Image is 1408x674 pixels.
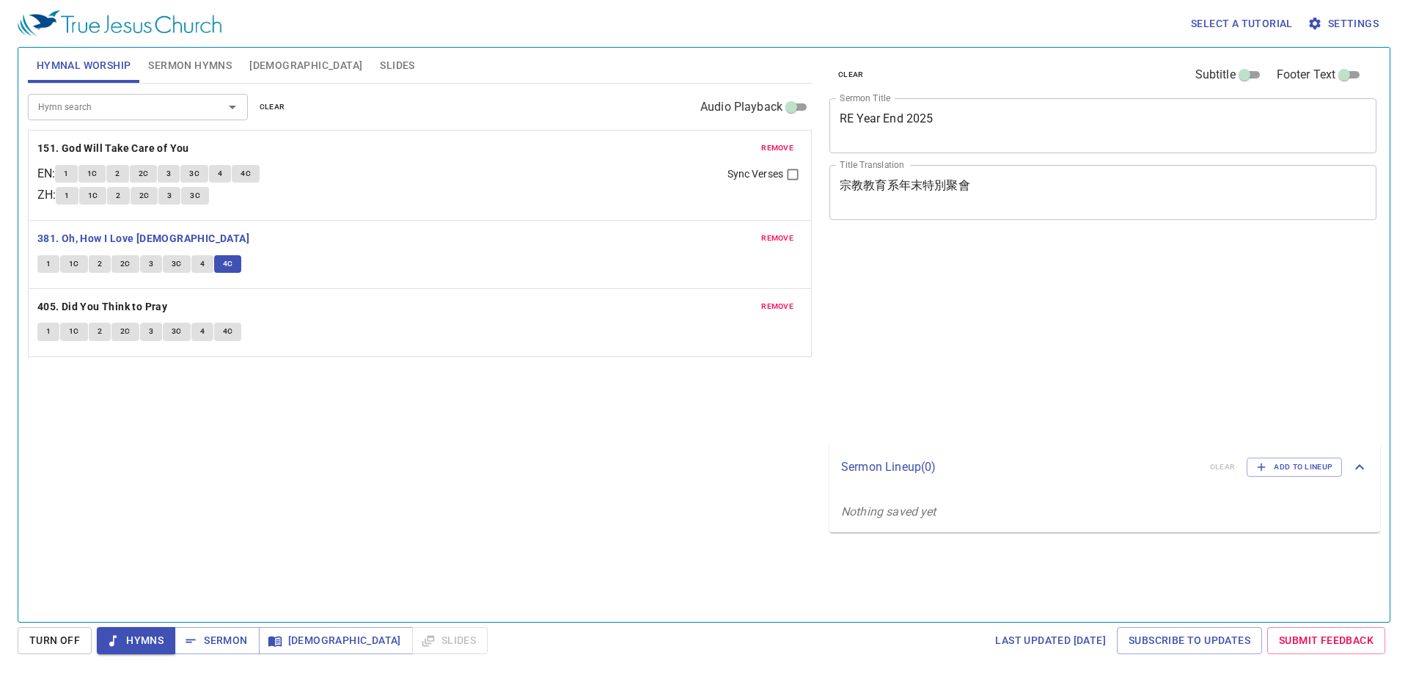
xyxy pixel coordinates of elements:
span: 3 [149,325,153,338]
span: Subscribe to Updates [1129,631,1250,650]
button: remove [752,139,802,157]
button: 2 [107,187,129,205]
span: Hymnal Worship [37,56,131,75]
span: clear [838,68,864,81]
span: 3C [189,167,199,180]
button: clear [829,66,873,84]
button: clear [251,98,294,116]
span: Footer Text [1277,66,1336,84]
p: ZH : [37,186,56,204]
span: Hymns [109,631,164,650]
i: Nothing saved yet [841,505,936,519]
span: 2C [139,167,149,180]
button: 1C [60,323,88,340]
span: 4 [200,257,205,271]
span: 1C [87,167,98,180]
span: Slides [380,56,414,75]
button: 2C [111,255,139,273]
span: Sync Verses [727,166,783,182]
iframe: from-child [824,235,1269,438]
button: 4C [232,165,260,183]
button: 1C [78,165,106,183]
span: Audio Playback [700,98,782,116]
button: Select a tutorial [1185,10,1299,37]
button: 3 [140,323,162,340]
span: 1C [88,189,98,202]
span: 3C [190,189,200,202]
b: 381. Oh, How I Love [DEMOGRAPHIC_DATA] [37,230,249,248]
span: 1 [46,257,51,271]
span: remove [761,300,793,313]
button: 3 [158,187,180,205]
button: 2 [89,323,111,340]
b: 151. God Will Take Care of You [37,139,189,158]
span: Turn Off [29,631,80,650]
span: 4C [223,257,233,271]
b: 405. Did You Think to Pray [37,298,167,316]
span: remove [761,232,793,245]
img: True Jesus Church [18,10,221,37]
p: Sermon Lineup ( 0 ) [841,458,1198,476]
button: 3 [140,255,162,273]
button: Add to Lineup [1247,458,1342,477]
span: 4 [218,167,222,180]
span: 2C [120,257,131,271]
span: 4 [200,325,205,338]
span: 3 [149,257,153,271]
button: 4 [191,323,213,340]
button: [DEMOGRAPHIC_DATA] [259,627,413,654]
button: remove [752,230,802,247]
button: 2C [131,187,158,205]
button: 151. God Will Take Care of You [37,139,191,158]
span: Subtitle [1195,66,1236,84]
p: EN : [37,165,55,183]
button: 1 [55,165,77,183]
span: remove [761,142,793,155]
button: 4 [191,255,213,273]
span: Submit Feedback [1279,631,1374,650]
span: Select a tutorial [1191,15,1293,33]
button: 2C [130,165,158,183]
button: 3C [180,165,208,183]
span: 1C [69,257,79,271]
button: 2 [89,255,111,273]
span: [DEMOGRAPHIC_DATA] [249,56,362,75]
span: 2C [120,325,131,338]
span: 2 [115,167,120,180]
div: Sermon Lineup(0)clearAdd to Lineup [829,443,1380,491]
button: Sermon [175,627,259,654]
span: Settings [1310,15,1379,33]
span: Last updated [DATE] [995,631,1106,650]
span: 3C [172,325,182,338]
button: 1 [56,187,78,205]
button: 3C [163,255,191,273]
button: 1 [37,323,59,340]
button: 4C [214,323,242,340]
span: 2C [139,189,150,202]
span: clear [260,100,285,114]
span: Add to Lineup [1256,461,1332,474]
a: Subscribe to Updates [1117,627,1262,654]
span: 4C [241,167,251,180]
button: remove [752,298,802,315]
button: 2 [106,165,128,183]
a: Last updated [DATE] [989,627,1112,654]
span: 1 [65,189,69,202]
span: 3C [172,257,182,271]
button: Turn Off [18,627,92,654]
span: 1 [64,167,68,180]
span: 2 [116,189,120,202]
button: 405. Did You Think to Pray [37,298,170,316]
textarea: 宗教教育系年末特別聚會 [840,178,1366,206]
span: Sermon Hymns [148,56,232,75]
button: 3C [181,187,209,205]
button: 1C [79,187,107,205]
button: 2C [111,323,139,340]
button: 4C [214,255,242,273]
span: 2 [98,325,102,338]
span: 3 [166,167,171,180]
span: 3 [167,189,172,202]
button: 1 [37,255,59,273]
span: [DEMOGRAPHIC_DATA] [271,631,401,650]
button: 1C [60,255,88,273]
